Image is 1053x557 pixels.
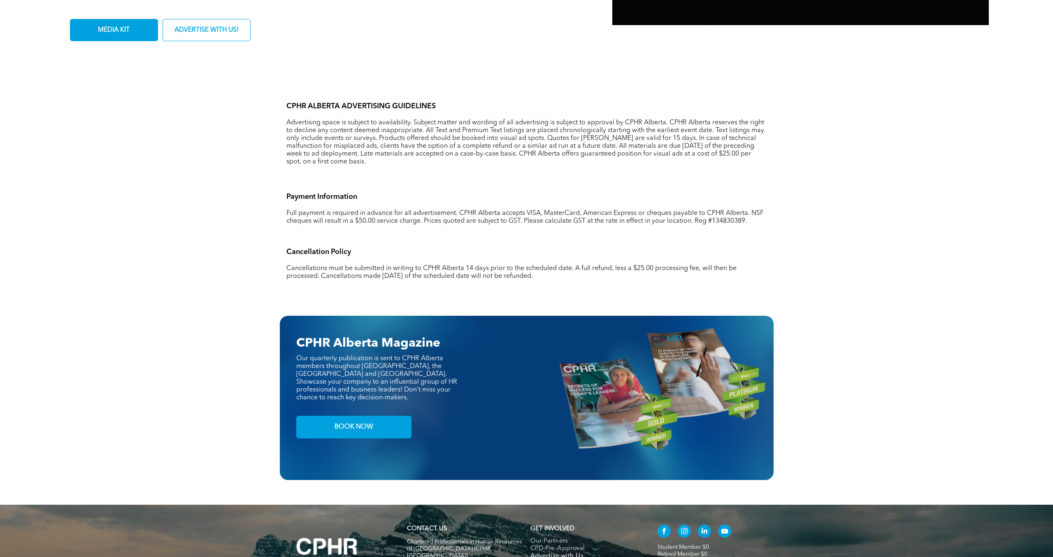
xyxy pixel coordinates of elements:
[95,22,132,38] span: MEDIA KIT
[296,337,440,350] span: CPHR Alberta Magazine
[286,210,764,224] span: Full payment is required in advance for all advertisement. CPHR Alberta accepts VISA, MasterCard,...
[658,544,709,550] a: Student Member $0
[70,19,158,41] a: MEDIA KIT
[698,524,711,540] a: linkedin
[678,524,691,540] a: instagram
[296,416,411,438] a: BOOK NOW
[332,419,376,435] span: BOOK NOW
[286,119,764,165] span: Advertising space is subject to availability. Subject matter and wording of all advertising is su...
[286,193,357,200] span: Payment Information
[286,103,436,110] span: CPHR ALBERTA ADVERTISING GUIDELINES
[530,526,574,532] span: GET INVOLVED
[286,265,737,280] span: Cancellations must be submitted in writing to CPHR Alberta 14 days prior to the scheduled date. A...
[296,355,457,401] span: Our quarterly publication is sent to CPHR Alberta members throughout [GEOGRAPHIC_DATA], the [GEOG...
[530,545,640,552] a: CPD Pre-Approval
[286,248,351,256] span: Cancellation Policy
[163,19,251,41] a: ADVERTISE WITH US!
[658,524,671,540] a: facebook
[658,551,707,557] a: Retired Member $0
[407,526,447,532] a: CONTACT US
[718,524,731,540] a: youtube
[172,22,242,38] span: ADVERTISE WITH US!
[530,538,640,545] a: Our Partners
